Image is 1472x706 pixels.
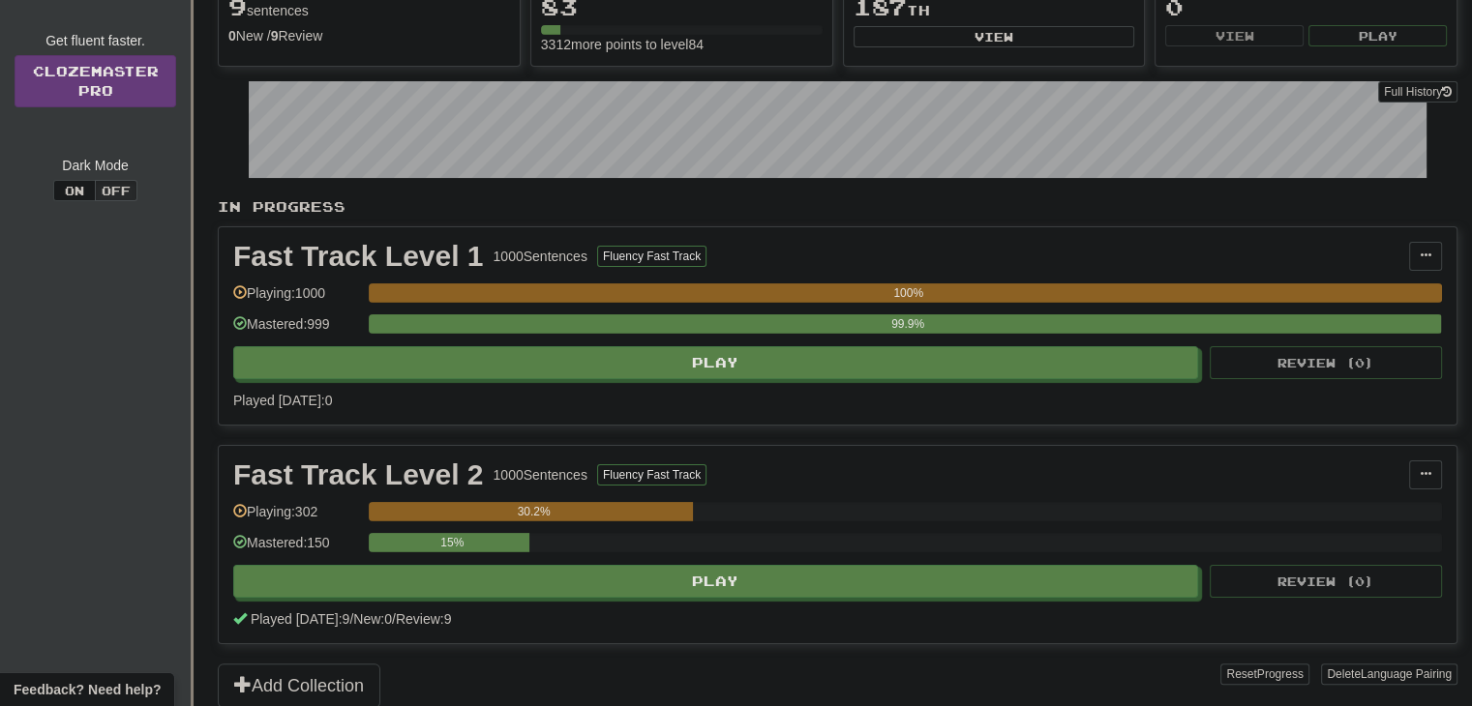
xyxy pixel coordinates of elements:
span: / [349,611,353,627]
button: Review (0) [1210,565,1442,598]
button: ResetProgress [1220,663,1308,685]
span: Played [DATE]: 9 [251,611,349,627]
div: Mastered: 999 [233,314,359,346]
div: 3312 more points to level 84 [541,35,823,54]
div: Fast Track Level 1 [233,242,484,271]
button: DeleteLanguage Pairing [1321,663,1457,685]
span: Language Pairing [1361,667,1452,681]
div: 99.9% [375,314,1441,334]
button: Play [1308,25,1447,46]
button: Full History [1378,81,1457,103]
button: Review (0) [1210,346,1442,379]
button: View [1165,25,1304,46]
div: New / Review [228,26,510,45]
span: Played [DATE]: 0 [233,393,332,408]
button: Play [233,346,1198,379]
span: Open feedback widget [14,680,161,699]
div: 15% [375,533,529,552]
div: Playing: 302 [233,502,359,534]
div: 1000 Sentences [494,465,587,485]
a: ClozemasterPro [15,55,176,107]
div: 30.2% [375,502,693,521]
div: Fast Track Level 2 [233,460,484,489]
div: Get fluent faster. [15,31,176,50]
div: 1000 Sentences [494,247,587,266]
button: View [854,26,1135,47]
div: Playing: 1000 [233,283,359,315]
div: 100% [375,283,1442,303]
span: / [392,611,396,627]
span: Progress [1257,667,1304,681]
button: Off [95,180,137,201]
button: Fluency Fast Track [597,464,706,485]
div: Dark Mode [15,156,176,175]
button: Play [233,565,1198,598]
div: Mastered: 150 [233,533,359,565]
button: On [53,180,96,201]
span: Review: 9 [396,611,452,627]
strong: 9 [271,28,279,44]
strong: 0 [228,28,236,44]
button: Fluency Fast Track [597,246,706,267]
span: New: 0 [353,611,392,627]
p: In Progress [218,197,1457,217]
